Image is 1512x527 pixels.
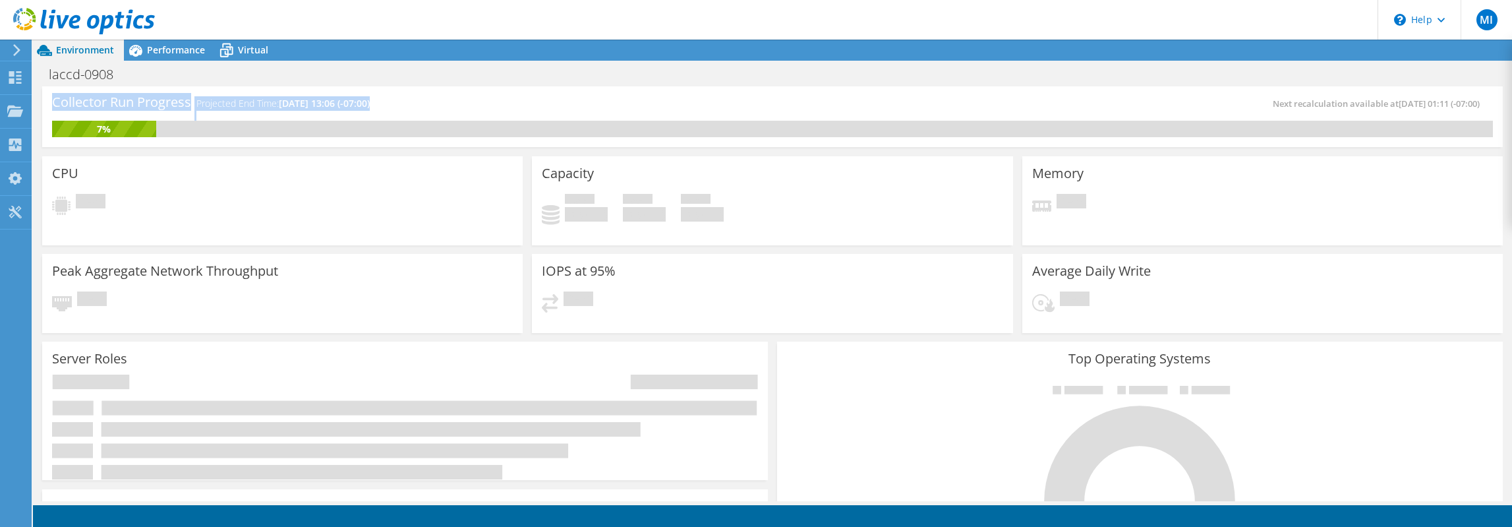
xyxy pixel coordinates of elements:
[1399,98,1480,109] span: [DATE] 01:11 (-07:00)
[56,44,114,56] span: Environment
[1394,14,1406,26] svg: \n
[681,194,711,207] span: Total
[1032,264,1151,278] h3: Average Daily Write
[52,264,278,278] h3: Peak Aggregate Network Throughput
[681,207,724,222] h4: 0 GiB
[52,122,156,137] div: 7%
[542,264,616,278] h3: IOPS at 95%
[564,292,593,309] span: Pending
[196,96,370,111] h4: Projected End Time:
[147,44,205,56] span: Performance
[77,292,107,309] span: Pending
[43,67,134,82] h1: laccd-0908
[1273,98,1486,109] span: Next recalculation available at
[279,97,370,109] span: [DATE] 13:06 (-07:00)
[1476,9,1497,30] span: MI
[52,352,127,366] h3: Server Roles
[565,207,608,222] h4: 0 GiB
[787,352,1493,366] h3: Top Operating Systems
[1032,166,1084,181] h3: Memory
[76,194,105,212] span: Pending
[565,194,595,207] span: Used
[238,44,268,56] span: Virtual
[623,194,653,207] span: Free
[52,499,211,514] h3: Top Server Manufacturers
[1057,194,1086,212] span: Pending
[1060,292,1090,309] span: Pending
[52,166,78,181] h3: CPU
[623,207,666,222] h4: 0 GiB
[542,166,594,181] h3: Capacity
